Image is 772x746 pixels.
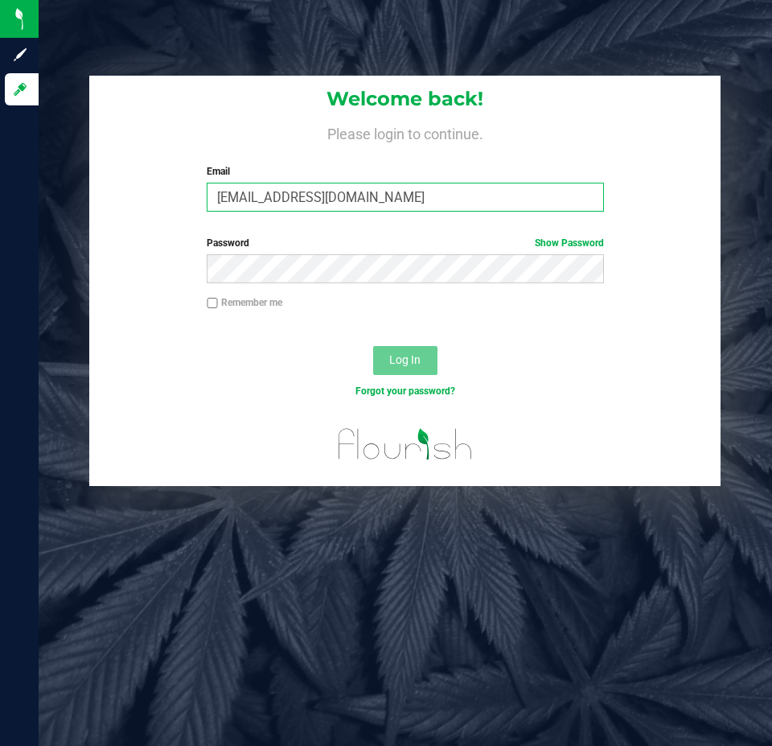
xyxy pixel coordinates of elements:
h1: Welcome back! [89,89,721,109]
img: flourish_logo.svg [326,415,484,473]
a: Show Password [535,237,604,249]
button: Log In [373,346,437,375]
label: Remember me [207,295,282,310]
inline-svg: Log in [12,81,28,97]
label: Email [207,164,603,179]
a: Forgot your password? [355,385,455,397]
input: Remember me [207,298,218,309]
h4: Please login to continue. [89,122,721,142]
span: Password [207,237,249,249]
inline-svg: Sign up [12,47,28,63]
span: Log In [389,353,421,366]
